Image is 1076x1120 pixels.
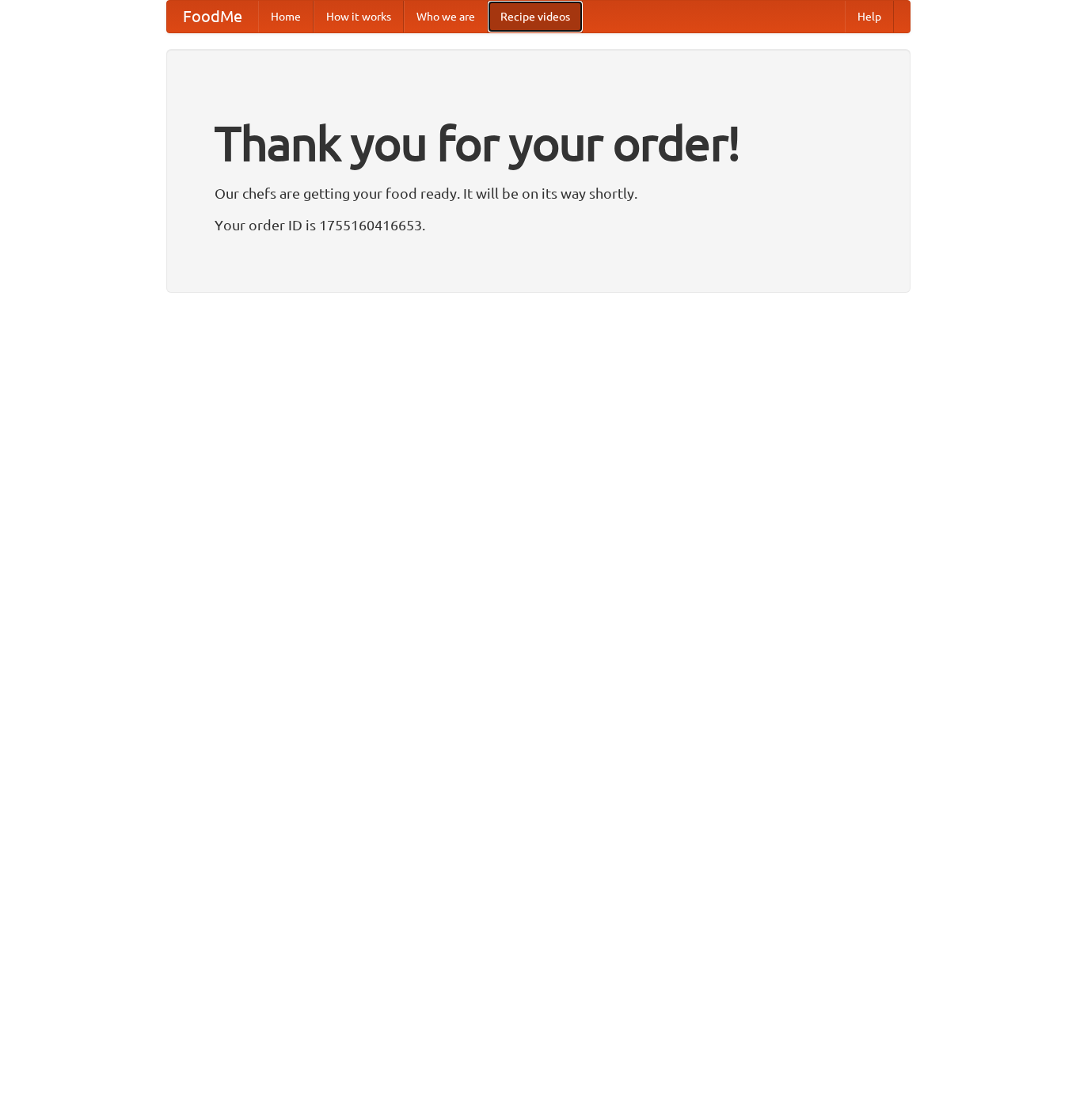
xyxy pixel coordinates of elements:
[488,1,583,32] a: Recipe videos
[215,213,862,237] p: Your order ID is 1755160416653.
[215,105,862,181] h1: Thank you for your order!
[167,1,258,32] a: FoodMe
[845,1,894,32] a: Help
[404,1,488,32] a: Who we are
[258,1,314,32] a: Home
[314,1,404,32] a: How it works
[215,181,862,205] p: Our chefs are getting your food ready. It will be on its way shortly.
